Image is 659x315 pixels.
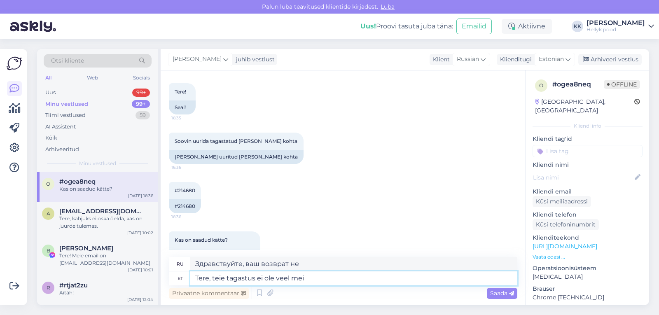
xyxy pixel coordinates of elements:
[169,150,304,164] div: [PERSON_NAME] uuritud [PERSON_NAME] kohta
[533,196,591,207] div: Küsi meiliaadressi
[169,249,260,263] div: [PERSON_NAME] sulle meeldib?
[533,145,643,157] input: Lisa tag
[533,285,643,293] p: Brauser
[178,271,183,285] div: et
[45,123,76,131] div: AI Assistent
[587,20,645,26] div: [PERSON_NAME]
[456,19,492,34] button: Emailid
[85,72,100,83] div: Web
[169,288,249,299] div: Privaatne kommentaar
[132,89,150,97] div: 99+
[45,145,79,154] div: Arhiveeritud
[45,100,88,108] div: Minu vestlused
[136,111,150,119] div: 59
[59,215,153,230] div: Tere, kahjuks ei oska öelda, kas on juurde tulemas.
[46,181,50,187] span: o
[578,54,642,65] div: Arhiveeri vestlus
[59,208,145,215] span: am.chitchyan@gmail.com
[533,273,643,281] p: [MEDICAL_DATA]
[233,55,275,64] div: juhib vestlust
[47,285,50,291] span: r
[171,214,202,220] span: 16:36
[457,55,479,64] span: Russian
[533,135,643,143] p: Kliendi tag'id
[360,21,453,31] div: Proovi tasuta juba täna:
[533,173,633,182] input: Lisa nimi
[378,3,397,10] span: Luba
[47,247,50,254] span: B
[604,80,640,89] span: Offline
[127,230,153,236] div: [DATE] 10:02
[45,111,86,119] div: Tiimi vestlused
[59,289,153,296] div: Aitäh!
[533,187,643,196] p: Kliendi email
[533,122,643,130] div: Kliendi info
[59,245,113,252] span: Brit Mesipuu
[533,161,643,169] p: Kliendi nimi
[533,253,643,261] p: Vaata edasi ...
[360,22,376,30] b: Uus!
[502,19,552,34] div: Aktiivne
[7,56,22,71] img: Askly Logo
[169,199,201,213] div: #214680
[44,72,53,83] div: All
[533,210,643,219] p: Kliendi telefon
[175,237,228,243] span: Kas on saadud kätte?
[45,89,56,97] div: Uus
[533,243,597,250] a: [URL][DOMAIN_NAME]
[127,296,153,303] div: [DATE] 12:04
[175,138,297,144] span: Soovin uurida tagastatud [PERSON_NAME] kohta
[173,55,222,64] span: [PERSON_NAME]
[533,219,599,230] div: Küsi telefoninumbrit
[79,160,116,167] span: Minu vestlused
[190,271,517,285] textarea: Tere, teie tagastus ei ole veel me
[190,257,517,271] textarea: Здравствуйте, ваш возврат не
[59,185,153,193] div: Kas on saadud kätte?
[533,293,643,302] p: Chrome [TECHNICAL_ID]
[45,134,57,142] div: Kõik
[175,187,195,194] span: #214680
[131,72,152,83] div: Socials
[169,100,196,114] div: Seal!
[535,98,634,115] div: [GEOGRAPHIC_DATA], [GEOGRAPHIC_DATA]
[47,210,50,217] span: a
[175,89,186,95] span: Tere!
[177,257,184,271] div: ru
[497,55,532,64] div: Klienditugi
[552,79,604,89] div: # ogea8neq
[533,264,643,273] p: Operatsioonisüsteem
[490,289,514,297] span: Saada
[539,82,543,89] span: o
[59,178,96,185] span: #ogea8neq
[59,282,88,289] span: #rtjat2zu
[572,21,583,32] div: KK
[171,115,202,121] span: 16:35
[128,193,153,199] div: [DATE] 16:36
[587,26,645,33] div: Hellyk pood
[533,233,643,242] p: Klienditeekond
[430,55,450,64] div: Klient
[132,100,150,108] div: 99+
[128,267,153,273] div: [DATE] 10:01
[171,164,202,170] span: 16:36
[587,20,654,33] a: [PERSON_NAME]Hellyk pood
[59,252,153,267] div: Tere! Meie email on [EMAIL_ADDRESS][DOMAIN_NAME]
[539,55,564,64] span: Estonian
[51,56,84,65] span: Otsi kliente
